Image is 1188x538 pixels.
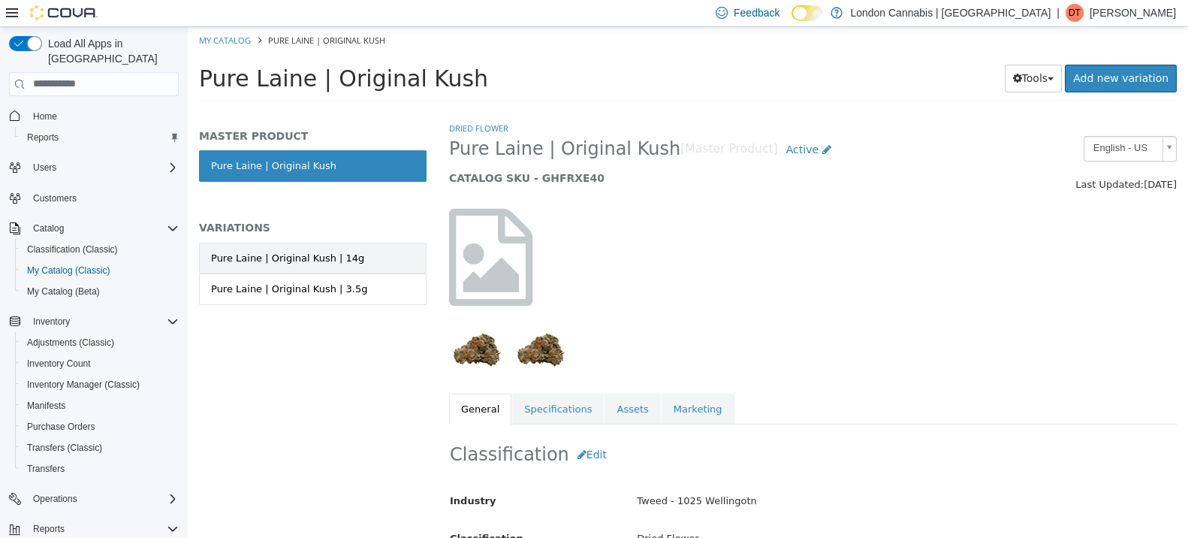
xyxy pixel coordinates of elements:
[21,418,101,436] a: Purchase Orders
[42,36,179,66] span: Load All Apps in [GEOGRAPHIC_DATA]
[27,264,110,277] span: My Catalog (Classic)
[33,316,70,328] span: Inventory
[791,21,792,22] span: Dark Mode
[1057,4,1060,22] p: |
[261,144,801,158] h5: CATALOG SKU - GHFRXE40
[27,463,65,475] span: Transfers
[33,162,56,174] span: Users
[261,110,493,134] span: Pure Laine | Original Kush
[21,334,179,352] span: Adjustments (Classic)
[27,159,179,177] span: Users
[877,38,989,65] a: Add new variation
[1066,4,1084,22] div: D Timmers
[3,218,185,239] button: Catalog
[21,460,179,478] span: Transfers
[27,159,62,177] button: Users
[27,243,118,255] span: Classification (Classic)
[21,460,71,478] a: Transfers
[27,520,71,538] button: Reports
[734,5,779,20] span: Feedback
[261,95,321,107] a: Dried Flower
[11,38,300,65] span: Pure Laine | Original Kush
[27,421,95,433] span: Purchase Orders
[21,283,179,301] span: My Catalog (Beta)
[21,240,179,258] span: Classification (Classic)
[15,416,185,437] button: Purchase Orders
[27,219,70,237] button: Catalog
[417,367,472,398] a: Assets
[21,355,179,373] span: Inventory Count
[27,107,179,125] span: Home
[11,123,239,155] a: Pure Laine | Original Kush
[11,194,239,207] h5: VARIATIONS
[30,5,98,20] img: Cova
[15,458,185,479] button: Transfers
[23,224,176,239] div: Pure Laine | Original Kush | 14g
[261,367,324,398] a: General
[888,152,956,163] span: Last Updated:
[33,222,64,234] span: Catalog
[27,520,179,538] span: Reports
[21,128,179,147] span: Reports
[27,337,114,349] span: Adjustments (Classic)
[896,109,989,134] a: English - US
[791,5,823,21] input: Dark Mode
[27,442,102,454] span: Transfers (Classic)
[27,400,65,412] span: Manifests
[21,376,179,394] span: Inventory Manager (Classic)
[23,255,179,270] div: Pure Laine | Original Kush | 3.5g
[381,414,427,442] button: Edit
[21,418,179,436] span: Purchase Orders
[33,523,65,535] span: Reports
[15,395,185,416] button: Manifests
[262,506,336,517] span: Classification
[27,490,179,508] span: Operations
[474,367,547,398] a: Marketing
[21,439,108,457] a: Transfers (Classic)
[27,286,100,298] span: My Catalog (Beta)
[15,374,185,395] button: Inventory Manager (Classic)
[27,313,179,331] span: Inventory
[27,189,83,207] a: Customers
[27,379,140,391] span: Inventory Manager (Classic)
[15,281,185,302] button: My Catalog (Beta)
[262,414,988,442] h2: Classification
[438,461,1000,488] div: Tweed - 1025 Wellingotn
[33,493,77,505] span: Operations
[3,488,185,509] button: Operations
[3,311,185,332] button: Inventory
[21,283,106,301] a: My Catalog (Beta)
[15,437,185,458] button: Transfers (Classic)
[27,107,63,125] a: Home
[21,397,179,415] span: Manifests
[3,157,185,178] button: Users
[599,116,631,128] span: Active
[27,490,83,508] button: Operations
[27,219,179,237] span: Catalog
[817,38,875,65] button: Tools
[27,131,59,144] span: Reports
[956,152,989,163] span: [DATE]
[15,239,185,260] button: Classification (Classic)
[897,110,969,133] span: English - US
[15,332,185,353] button: Adjustments (Classic)
[15,353,185,374] button: Inventory Count
[15,260,185,281] button: My Catalog (Classic)
[1090,4,1176,22] p: [PERSON_NAME]
[21,240,124,258] a: Classification (Classic)
[3,187,185,209] button: Customers
[3,105,185,127] button: Home
[27,313,76,331] button: Inventory
[21,128,65,147] a: Reports
[33,192,77,204] span: Customers
[11,8,63,19] a: My Catalog
[21,334,120,352] a: Adjustments (Classic)
[21,261,179,280] span: My Catalog (Classic)
[438,499,1000,525] div: Dried Flower
[11,102,239,116] h5: MASTER PRODUCT
[262,468,309,479] span: Industry
[1069,4,1081,22] span: DT
[15,127,185,148] button: Reports
[21,355,97,373] a: Inventory Count
[493,116,590,128] small: [Master Product]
